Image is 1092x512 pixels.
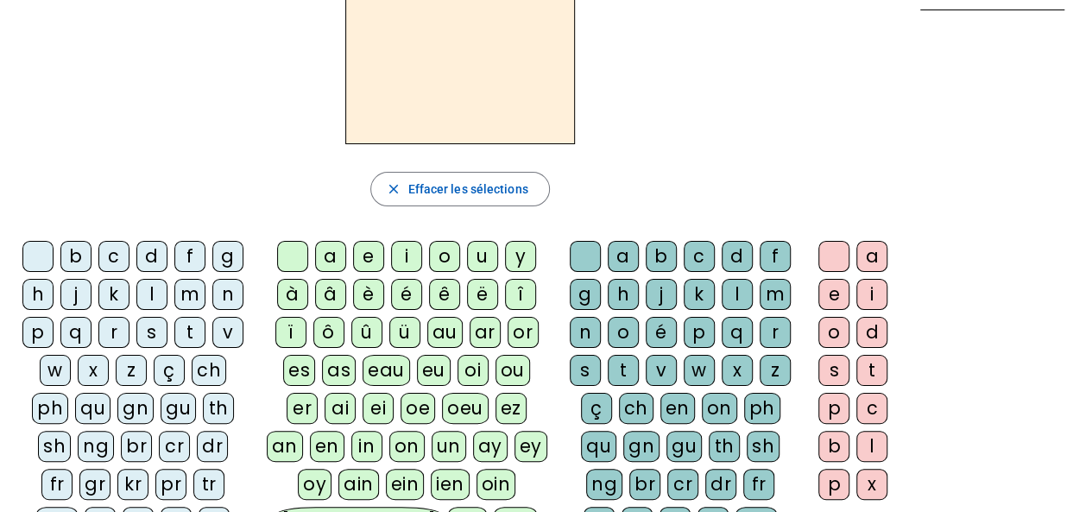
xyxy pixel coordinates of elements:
[514,431,547,462] div: ey
[818,355,849,386] div: s
[743,469,774,500] div: fr
[684,355,715,386] div: w
[161,393,196,424] div: gu
[136,317,167,348] div: s
[705,469,736,500] div: dr
[505,241,536,272] div: y
[570,279,601,310] div: g
[351,431,382,462] div: in
[856,279,887,310] div: i
[709,431,740,462] div: th
[744,393,780,424] div: ph
[391,279,422,310] div: é
[760,241,791,272] div: f
[629,469,660,500] div: br
[496,393,527,424] div: ez
[391,241,422,272] div: i
[722,355,753,386] div: x
[570,317,601,348] div: n
[623,431,660,462] div: gn
[75,393,110,424] div: qu
[429,241,460,272] div: o
[174,317,205,348] div: t
[315,241,346,272] div: a
[660,393,695,424] div: en
[856,355,887,386] div: t
[496,355,530,386] div: ou
[432,431,466,462] div: un
[315,279,346,310] div: â
[508,317,539,348] div: or
[608,279,639,310] div: h
[608,241,639,272] div: a
[684,279,715,310] div: k
[407,179,527,199] span: Effacer les sélections
[212,317,243,348] div: v
[277,279,308,310] div: à
[619,393,653,424] div: ch
[325,393,356,424] div: ai
[98,279,129,310] div: k
[722,241,753,272] div: d
[722,279,753,310] div: l
[370,172,549,206] button: Effacer les sélections
[856,431,887,462] div: l
[212,241,243,272] div: g
[389,431,425,462] div: on
[431,469,470,500] div: ien
[389,317,420,348] div: ü
[98,241,129,272] div: c
[117,469,148,500] div: kr
[174,279,205,310] div: m
[470,317,501,348] div: ar
[385,181,401,197] mat-icon: close
[136,241,167,272] div: d
[818,279,849,310] div: e
[363,355,410,386] div: eau
[760,279,791,310] div: m
[60,241,92,272] div: b
[79,469,110,500] div: gr
[417,355,451,386] div: eu
[353,279,384,310] div: è
[174,241,205,272] div: f
[98,317,129,348] div: r
[429,279,460,310] div: ê
[32,393,68,424] div: ph
[159,431,190,462] div: cr
[283,355,315,386] div: es
[856,317,887,348] div: d
[197,431,228,462] div: dr
[60,317,92,348] div: q
[477,469,516,500] div: oin
[684,317,715,348] div: p
[581,393,612,424] div: ç
[646,241,677,272] div: b
[467,279,498,310] div: ë
[722,317,753,348] div: q
[78,431,114,462] div: ng
[667,469,698,500] div: cr
[646,317,677,348] div: é
[760,355,791,386] div: z
[818,431,849,462] div: b
[351,317,382,348] div: û
[818,393,849,424] div: p
[310,431,344,462] div: en
[275,317,306,348] div: ï
[666,431,702,462] div: gu
[192,355,226,386] div: ch
[298,469,331,500] div: oy
[338,469,379,500] div: ain
[267,431,303,462] div: an
[608,317,639,348] div: o
[60,279,92,310] div: j
[136,279,167,310] div: l
[581,431,616,462] div: qu
[322,355,356,386] div: as
[193,469,224,500] div: tr
[608,355,639,386] div: t
[467,241,498,272] div: u
[116,355,147,386] div: z
[121,431,152,462] div: br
